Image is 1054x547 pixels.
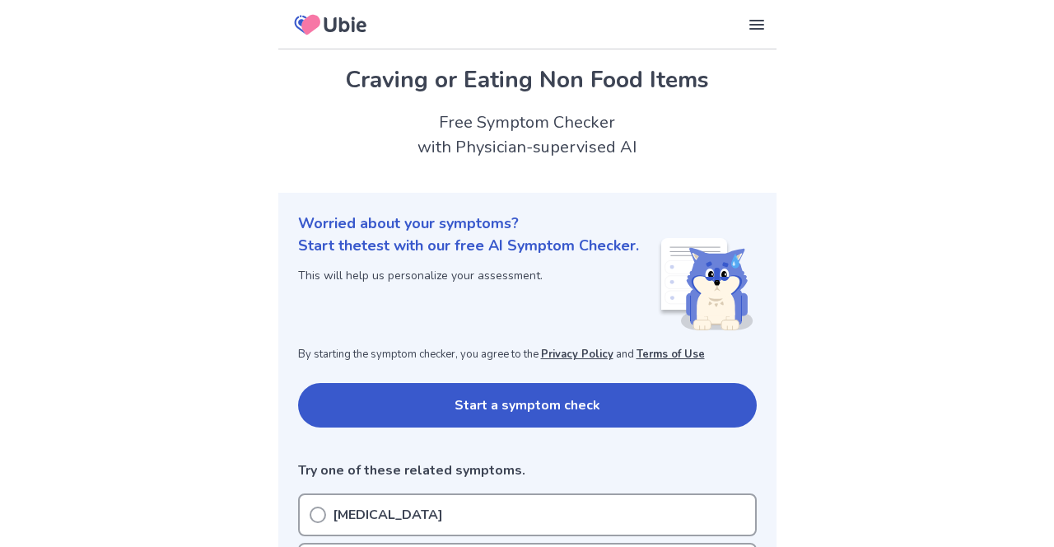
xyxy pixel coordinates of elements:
h1: Craving or Eating Non Food Items [298,63,757,97]
a: Privacy Policy [541,347,613,362]
p: By starting the symptom checker, you agree to the and [298,347,757,363]
p: Start the test with our free AI Symptom Checker. [298,235,639,257]
img: Shiba [658,238,753,330]
p: Worried about your symptoms? [298,213,757,235]
p: This will help us personalize your assessment. [298,267,639,284]
a: Terms of Use [637,347,705,362]
p: Try one of these related symptoms. [298,461,757,480]
p: [MEDICAL_DATA] [333,505,443,525]
h2: Free Symptom Checker with Physician-supervised AI [278,110,777,160]
button: Start a symptom check [298,383,757,428]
